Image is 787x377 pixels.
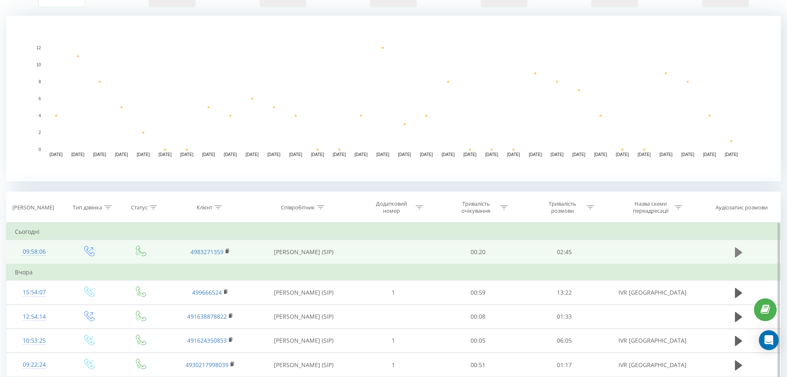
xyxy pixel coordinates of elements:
[572,152,585,157] text: [DATE]
[6,16,781,181] svg: A chart.
[311,152,324,157] text: [DATE]
[616,152,629,157] text: [DATE]
[369,200,414,214] div: Додатковий номер
[255,329,352,353] td: [PERSON_NAME] (SIP)
[281,204,315,211] div: Співробітник
[38,130,41,135] text: 2
[608,281,697,305] td: IVR [GEOGRAPHIC_DATA]
[202,152,215,157] text: [DATE]
[464,152,477,157] text: [DATE]
[15,309,53,325] div: 12:54:14
[638,152,651,157] text: [DATE]
[137,152,150,157] text: [DATE]
[15,333,53,349] div: 10:53:25
[7,223,781,240] td: Сьогодні
[192,288,222,296] a: 499666524
[659,152,673,157] text: [DATE]
[759,330,779,350] div: Open Intercom Messenger
[540,200,585,214] div: Тривалість розмови
[454,200,498,214] div: Тривалість очікування
[725,152,738,157] text: [DATE]
[435,240,521,264] td: 00:20
[255,281,352,305] td: [PERSON_NAME] (SIP)
[38,147,41,152] text: 0
[507,152,520,157] text: [DATE]
[521,281,608,305] td: 13:22
[71,152,85,157] text: [DATE]
[190,248,223,256] a: 4983271359
[703,152,716,157] text: [DATE]
[38,79,41,84] text: 8
[7,264,781,281] td: Вчора
[224,152,237,157] text: [DATE]
[435,305,521,329] td: 00:08
[15,244,53,260] div: 09:58:06
[267,152,281,157] text: [DATE]
[521,240,608,264] td: 02:45
[352,281,435,305] td: 1
[38,113,41,118] text: 4
[594,152,607,157] text: [DATE]
[255,305,352,329] td: [PERSON_NAME] (SIP)
[435,329,521,353] td: 00:05
[12,204,54,211] div: [PERSON_NAME]
[529,152,542,157] text: [DATE]
[420,152,433,157] text: [DATE]
[15,284,53,300] div: 15:54:07
[716,204,768,211] div: Аудіозапис розмови
[50,152,63,157] text: [DATE]
[180,152,193,157] text: [DATE]
[608,329,697,353] td: IVR [GEOGRAPHIC_DATA]
[354,152,368,157] text: [DATE]
[333,152,346,157] text: [DATE]
[185,361,228,369] a: 4930217998039
[159,152,172,157] text: [DATE]
[442,152,455,157] text: [DATE]
[435,281,521,305] td: 00:59
[521,305,608,329] td: 01:33
[551,152,564,157] text: [DATE]
[681,152,694,157] text: [DATE]
[485,152,498,157] text: [DATE]
[187,312,227,320] a: 491638878822
[38,96,41,101] text: 6
[255,240,352,264] td: [PERSON_NAME] (SIP)
[352,329,435,353] td: 1
[93,152,107,157] text: [DATE]
[628,200,673,214] div: Назва схеми переадресації
[376,152,390,157] text: [DATE]
[36,46,41,50] text: 12
[289,152,302,157] text: [DATE]
[131,204,147,211] div: Статус
[36,62,41,67] text: 10
[73,204,102,211] div: Тип дзвінка
[521,329,608,353] td: 06:05
[15,357,53,373] div: 09:22:24
[246,152,259,157] text: [DATE]
[187,336,227,344] a: 491624350853
[398,152,411,157] text: [DATE]
[115,152,128,157] text: [DATE]
[197,204,212,211] div: Клієнт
